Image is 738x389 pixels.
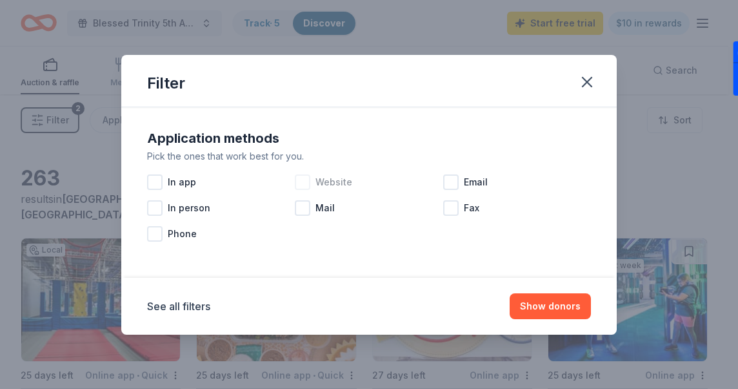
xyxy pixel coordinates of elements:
div: Pick the ones that work best for you. [147,149,591,164]
span: Website [315,174,352,190]
button: Show donors [510,293,591,319]
span: In app [168,174,196,190]
button: See all filters [147,299,210,314]
div: Filter [147,73,185,94]
span: Phone [168,226,197,242]
span: Mail [315,200,335,216]
span: Email [464,174,488,190]
span: Fax [464,200,479,216]
div: Application methods [147,128,591,149]
span: In person [168,200,210,216]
